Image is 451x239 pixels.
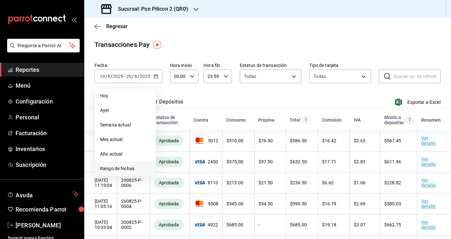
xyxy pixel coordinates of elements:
[156,138,181,143] span: Aprobada
[100,92,150,99] span: Hoy
[290,222,307,227] span: $ 685.00
[421,178,436,188] a: Ver detalle
[124,74,125,79] span: -
[384,115,404,125] div: Monto a depositar
[203,63,232,68] label: Hora fin
[126,74,132,79] input: --
[384,138,401,143] span: $ 567.45
[84,193,117,214] td: [DATE] 11:05:16
[100,107,150,114] span: Ayer
[226,180,243,185] span: $ 215.00
[226,222,243,227] span: $ 685.00
[421,220,436,230] a: Ver detalle
[194,222,218,227] span: 4922
[154,136,184,146] div: Transacciones cobradas de manera exitosa.
[95,40,150,49] div: Transacciones Pay
[100,136,150,143] span: Mes actual
[137,74,139,79] span: /
[84,151,117,172] td: [DATE] 11:49:57
[259,201,273,206] span: $ 54.50
[194,137,218,144] span: 5012
[16,97,79,106] span: Configuración
[259,159,273,164] span: $ 57.50
[16,160,79,169] span: Suscripción
[107,74,110,79] input: --
[322,159,336,164] span: $ 17.71
[156,222,181,227] span: Aprobada
[254,214,286,235] td: -
[194,159,218,164] span: 2450
[154,220,184,230] div: Transacciones cobradas de manera exitosa.
[354,117,361,123] div: IVA
[322,201,336,206] span: $ 16.79
[7,39,80,52] button: Pregunta a Parrot AI
[117,193,150,214] td: 200825-P-0004
[16,221,79,230] span: [PERSON_NAME]
[421,157,436,167] a: Ver detalle
[139,74,150,79] input: ----
[156,201,181,206] span: Aprobada
[154,157,184,167] div: Transacciones cobradas de manera exitosa.
[226,138,243,143] span: $ 510.00
[100,151,150,158] span: Año actual
[384,222,401,227] span: $ 662.75
[150,99,183,110] button: Ver Depósitos
[421,136,436,146] a: Ver detalle
[16,129,79,137] span: Facturación
[16,145,79,153] span: Inventarios
[16,65,79,74] span: Reportes
[258,117,274,123] div: Propina
[384,180,401,185] span: $ 228.82
[95,23,128,29] button: Regresar
[16,81,79,90] span: Menú
[16,205,79,214] span: Recomienda Parrot
[16,113,79,122] span: Personal
[396,98,441,106] button: Exportar a Excel
[84,214,117,235] td: [DATE] 10:33:04
[132,74,134,79] span: /
[384,159,401,164] span: $ 611.96
[322,180,334,185] span: $ 6.62
[16,190,70,198] span: Ayuda
[354,138,365,143] span: $ 2.63
[5,47,80,54] a: Pregunta a Parrot AI
[421,199,436,209] a: Ver detalle
[226,201,243,206] span: $ 545.00
[354,159,365,164] span: $ 2.83
[226,117,246,123] div: Consumo
[322,117,341,123] div: Comisión
[154,199,184,209] div: Transacciones cobradas de manera exitosa.
[354,180,365,185] span: $ 1.06
[259,180,273,185] span: $ 21.50
[84,172,117,193] td: [DATE] 11:19:04
[100,165,150,172] span: Rango de fechas
[17,42,70,49] span: Pregunta a Parrot AI
[71,17,76,22] button: open_drawer_menu
[406,116,413,124] svg: Este es el monto resultante del total pagado menos comisión e IVA. Esta será la parte que se depo...
[322,222,336,227] span: $ 19.18
[226,159,243,164] span: $ 575.00
[117,214,150,235] td: 200825-P-0002
[259,138,273,143] span: $ 76.50
[290,138,307,143] span: $ 586.50
[110,74,112,79] span: /
[105,74,107,79] span: /
[106,23,128,29] span: Regresar
[153,41,161,49] img: Tooltip marker
[240,63,302,68] label: Estatus de transacción
[290,159,307,164] span: $ 632.50
[154,115,186,125] div: Estatus de transacción
[290,201,307,206] span: $ 599.50
[84,130,117,151] td: [DATE] 12:12:25
[100,122,150,128] span: Semana actual
[112,74,123,79] input: ----
[113,5,188,13] h3: Sucursal: Pon Piticon 2 (QRO)
[309,63,371,68] label: Tipo de tarjeta
[394,70,441,83] input: Buscar no. de referencia
[354,201,365,206] span: $ 2.69
[244,73,257,80] span: Todas
[134,74,137,79] input: --
[117,172,150,193] td: 200825-P-0006
[95,63,162,68] label: Fecha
